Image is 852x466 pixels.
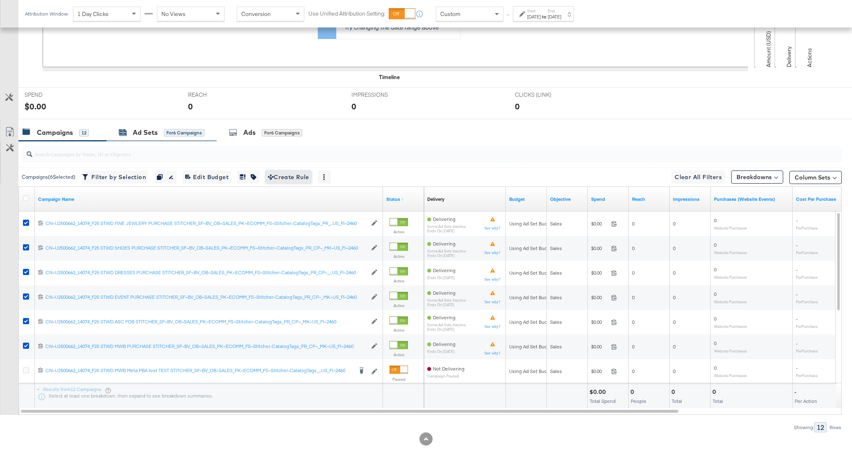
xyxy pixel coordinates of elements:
[550,319,562,325] span: Sales
[390,377,408,382] label: Paused
[548,8,561,14] label: End:
[351,91,413,99] span: IMPRESSIONS
[714,275,747,280] sub: Website Purchases
[673,270,675,276] span: 0
[38,196,380,202] a: Your campaign name.
[351,100,356,112] div: 0
[671,388,678,396] div: 0
[632,319,634,325] span: 0
[527,14,541,20] div: [DATE]
[427,298,466,302] sub: Some Ad Sets Inactive
[188,100,193,112] div: 0
[591,196,625,202] a: The total amount spent to date.
[427,302,466,307] sub: ends on [DATE]
[591,294,608,300] span: $0.00
[589,388,608,396] div: $0.00
[45,318,367,325] a: CN~U2500662_14074_F25 STWD ASC FOB STITCHER_SF~BV_OB~SALES_PK~ECOMM_FS~Stitcher-CatalogTags_PR_CP...
[550,294,562,300] span: Sales
[632,220,634,227] span: 0
[84,172,146,182] span: Filter by Selection
[714,217,716,223] span: 0
[675,172,722,182] span: Clear All Filters
[796,250,818,255] sub: Per Purchase
[527,8,541,14] label: Start:
[433,290,455,296] span: Delivering
[390,303,408,308] label: Active
[433,216,455,222] span: Delivering
[427,196,444,202] a: Reflects the ability of your Ad Campaign to achieve delivery based on ad states, schedule and bud...
[390,229,408,234] label: Active
[796,365,798,371] span: -
[37,128,73,137] div: Campaigns
[390,352,408,357] label: Active
[550,196,585,202] a: Your campaign's objective.
[344,23,456,31] p: Try changing the date range above
[509,368,555,375] div: Using Ad Set Budget
[427,349,455,354] sub: ends on [DATE]
[265,170,312,184] button: Create Rule
[390,278,408,284] label: Active
[504,14,512,17] span: ↑
[433,314,455,321] span: Delivering
[673,294,675,300] span: 0
[82,170,148,184] button: Filter by Selection
[591,270,608,276] span: $0.00
[188,91,249,99] span: REACH
[550,343,562,350] span: Sales
[714,299,747,304] sub: Website Purchases
[632,245,634,251] span: 0
[32,143,766,159] input: Search Campaigns by Name, ID or Objective
[550,368,562,374] span: Sales
[515,100,520,112] div: 0
[427,249,466,253] sub: Some Ad Sets Inactive
[672,398,682,404] span: Total
[185,172,229,182] span: Edit Budget
[22,173,75,181] div: Campaigns ( 6 Selected)
[45,367,353,374] div: CN~U2500662_14074_F25 STWD MWB Meta PBA test TEST STITCHER_SF~BV_OB~SALES_PK~ECOMM_FS~Stitcher-Ca...
[427,275,455,280] sub: ends on [DATE]
[45,367,353,375] a: CN~U2500662_14074_F25 STWD MWB Meta PBA test TEST STITCHER_SF~BV_OB~SALES_PK~ECOMM_FS~Stitcher-Ca...
[509,319,555,325] div: Using Ad Set Budget
[796,316,798,322] span: -
[45,343,367,350] a: CN~U2500662_14074_F25 STWD MWB PURCHASE STITCHER_SF~BV_OB~SALES_PK~ECOMM_FS~Stitcher-CatalogTags_...
[796,225,818,230] sub: Per Purchase
[509,294,555,301] div: Using Ad Set Budget
[427,196,444,202] div: Delivery
[427,327,466,332] sub: ends on [DATE]
[829,425,842,430] div: Rows
[591,245,608,251] span: $0.00
[515,91,576,99] span: CLICKS (LINK)
[509,245,555,252] div: Using Ad Set Budget
[25,91,86,99] span: SPEND
[673,220,675,227] span: 0
[45,269,367,276] a: CN~U2500662_14074_F25 STWD DRESSES PURCHASE STITCHER_SF~BV_OB~SALES_PK~ECOMM_FS~Stitcher-CatalogT...
[714,225,747,230] sub: Website Purchases
[45,294,367,300] div: CN~U2500662_14074_F25 STWD EVENT PURCHASE STITCHER_SF~BV_OB~SALES_PK~ECOMM_FS~Stitcher-CatalogTag...
[673,196,707,202] a: The number of times your ad was served. On mobile apps an ad is counted as served the first time ...
[793,425,814,430] div: Showing:
[632,196,666,202] a: The number of people your ad was served to.
[673,343,675,350] span: 0
[796,291,798,297] span: -
[79,129,89,136] div: 12
[427,374,465,378] sub: Campaign Paused
[731,170,783,184] button: Breakdowns
[796,242,798,248] span: -
[25,100,46,112] div: $0.00
[632,343,634,350] span: 0
[591,319,608,325] span: $0.00
[427,224,466,229] sub: Some Ad Sets Inactive
[632,294,634,300] span: 0
[427,229,466,233] sub: ends on [DATE]
[714,348,747,353] sub: Website Purchases
[509,270,555,276] div: Using Ad Set Budget
[591,343,608,350] span: $0.00
[541,14,548,20] strong: to
[45,220,367,227] div: CN~U2500662_14074_F25 STWD FINE JEWLERY PURCHASE STITCHER_SF~BV_OB~SALES_PK~ECOMM_FS~Stitcher-Cat...
[45,220,367,227] a: CN~U2500662_14074_F25 STWD FINE JEWLERY PURCHASE STITCHER_SF~BV_OB~SALES_PK~ECOMM_FS~Stitcher-Cat...
[133,128,158,137] div: Ad Sets
[509,196,544,202] a: The maximum amount you're willing to spend on your ads, on average each day or over the lifetime ...
[591,368,608,374] span: $0.00
[714,324,747,329] sub: Website Purchases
